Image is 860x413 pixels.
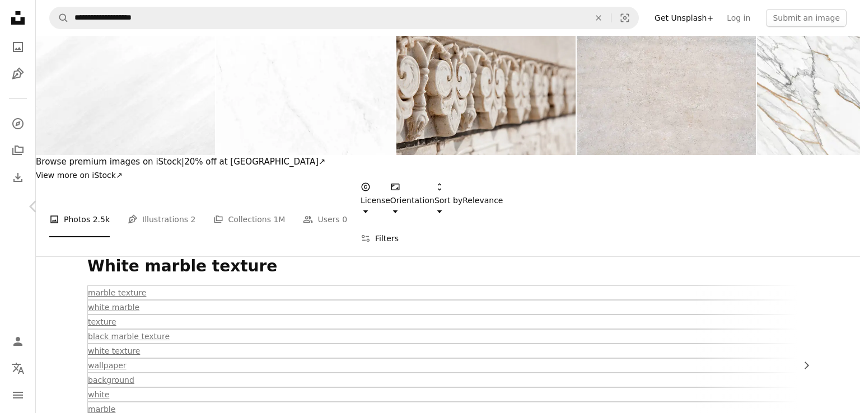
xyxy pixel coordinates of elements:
[396,36,576,155] img: Taj Mahal Flower decoration
[577,36,756,155] img: Beige limestone similar to marble natural surface or texture for floor or bathroom
[88,346,140,355] a: white texture
[36,157,184,167] span: Browse premium images on iStock |
[434,182,503,220] button: Sort byRelevance
[434,196,462,205] span: Sort by
[36,157,326,167] span: 20% off at [GEOGRAPHIC_DATA] ↗
[88,332,170,341] a: black marble texture
[303,201,347,237] a: Users 0
[49,7,639,29] form: Find visuals sitewide
[7,357,29,379] button: Language
[7,63,29,85] a: Illustrations
[36,171,123,180] span: View more on iStock ↗
[213,201,285,237] a: Collections 1M
[88,288,146,297] a: marble texture
[793,153,860,260] a: Next
[390,182,434,220] button: Orientation
[216,36,395,155] img: white carrara statuario marble texture background, calacatta glossy marbel with grey streaks, sat...
[88,376,134,384] a: background
[766,9,847,27] button: Submit an image
[720,9,757,27] a: Log in
[648,9,720,27] a: Get Unsplash+
[88,390,109,399] a: white
[36,155,860,168] a: Browse premium images on iStock|20% off at [GEOGRAPHIC_DATA]↗
[7,112,29,135] a: Explore
[88,317,116,326] a: texture
[434,196,503,205] span: Relevance
[36,171,123,180] a: View more on iStock↗
[361,220,399,256] button: Filters
[361,196,390,205] span: License
[342,213,347,226] span: 0
[191,213,196,226] span: 2
[128,201,195,237] a: Illustrations 2
[390,196,434,205] span: Orientation
[586,7,611,29] button: Clear
[361,182,390,220] button: License
[7,384,29,406] button: Menu
[611,7,638,29] button: Visual search
[50,7,69,29] button: Search Unsplash
[7,139,29,162] a: Collections
[87,256,808,276] h1: White marble texture
[7,330,29,353] a: Log in / Sign up
[7,36,29,58] a: Photos
[36,36,215,155] img: Striped White Background Grunge Brush Stroke Light Gray Cracked Texture Dye Sparse Grayscale Abst...
[273,213,285,226] span: 1M
[88,361,127,370] a: wallpaper
[88,303,139,312] a: white marble
[796,354,808,377] button: scroll list to the right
